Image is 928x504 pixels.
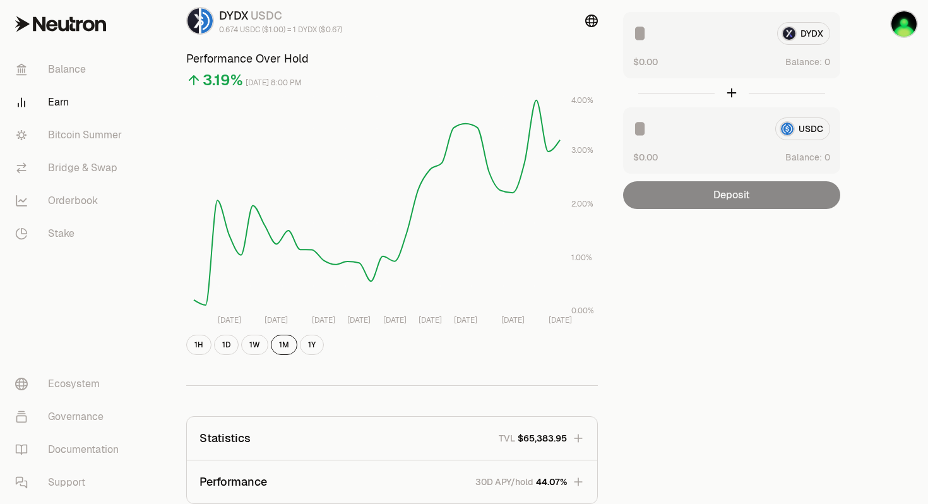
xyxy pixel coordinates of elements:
[785,151,822,164] span: Balance:
[187,8,199,33] img: DYDX Logo
[312,315,335,325] tspan: [DATE]
[571,199,593,209] tspan: 2.00%
[891,11,917,37] img: wallet keplr jc ledger
[203,70,243,90] div: 3.19%
[219,7,342,25] div: DYDX
[5,184,136,217] a: Orderbook
[571,145,593,155] tspan: 3.00%
[499,432,515,445] p: TVL
[251,8,282,23] span: USDC
[5,466,136,499] a: Support
[5,368,136,400] a: Ecosystem
[347,315,371,325] tspan: [DATE]
[5,119,136,152] a: Bitcoin Summer
[454,315,477,325] tspan: [DATE]
[246,76,302,90] div: [DATE] 8:00 PM
[536,476,567,488] span: 44.07%
[265,315,288,325] tspan: [DATE]
[633,150,658,164] button: $0.00
[199,429,251,447] p: Statistics
[571,306,594,316] tspan: 0.00%
[633,55,658,68] button: $0.00
[5,53,136,86] a: Balance
[201,8,213,33] img: USDC Logo
[475,476,533,488] p: 30D APY/hold
[241,335,268,355] button: 1W
[300,335,324,355] button: 1Y
[549,315,572,325] tspan: [DATE]
[5,152,136,184] a: Bridge & Swap
[218,315,241,325] tspan: [DATE]
[186,335,211,355] button: 1H
[419,315,442,325] tspan: [DATE]
[186,50,598,68] h3: Performance Over Hold
[187,460,597,503] button: Performance30D APY/hold44.07%
[571,95,593,105] tspan: 4.00%
[187,417,597,460] button: StatisticsTVL$65,383.95
[5,86,136,119] a: Earn
[5,433,136,466] a: Documentation
[199,473,267,491] p: Performance
[571,253,592,263] tspan: 1.00%
[383,315,407,325] tspan: [DATE]
[214,335,239,355] button: 1D
[5,400,136,433] a: Governance
[219,25,342,35] div: 0.674 USDC ($1.00) = 1 DYDX ($0.67)
[271,335,297,355] button: 1M
[501,315,525,325] tspan: [DATE]
[5,217,136,250] a: Stake
[785,56,822,68] span: Balance:
[518,432,567,445] span: $65,383.95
